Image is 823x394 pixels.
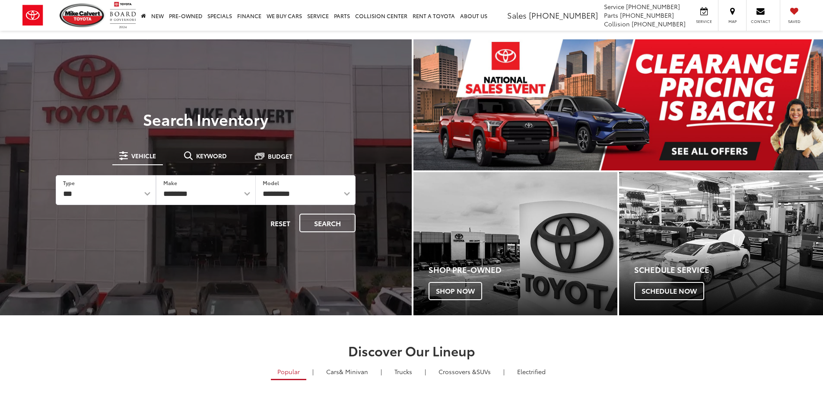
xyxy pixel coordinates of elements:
button: Search [299,214,356,232]
li: | [423,367,428,376]
h4: Shop Pre-Owned [429,266,617,274]
h4: Schedule Service [634,266,823,274]
span: Vehicle [131,153,156,159]
li: | [378,367,384,376]
label: Type [63,179,75,186]
a: Schedule Service Schedule Now [619,172,823,315]
a: Cars [320,364,375,379]
a: SUVs [432,364,497,379]
span: Service [694,19,714,24]
span: Keyword [196,153,227,159]
span: Schedule Now [634,282,704,300]
li: | [501,367,507,376]
label: Model [263,179,279,186]
li: | [310,367,316,376]
h2: Discover Our Lineup [107,343,716,358]
span: Parts [604,11,618,19]
a: Shop Pre-Owned Shop Now [413,172,617,315]
a: Electrified [511,364,552,379]
a: Popular [271,364,306,380]
span: [PHONE_NUMBER] [529,10,598,21]
span: Shop Now [429,282,482,300]
span: Saved [785,19,804,24]
span: [PHONE_NUMBER] [626,2,680,11]
div: Toyota [619,172,823,315]
a: Trucks [388,364,419,379]
span: [PHONE_NUMBER] [620,11,674,19]
img: Mike Calvert Toyota [60,3,105,27]
span: Collision [604,19,630,28]
span: Contact [751,19,770,24]
span: Sales [507,10,527,21]
span: Map [723,19,742,24]
label: Make [163,179,177,186]
button: Reset [263,214,298,232]
h3: Search Inventory [36,110,375,128]
span: Budget [268,153,292,159]
span: & Minivan [339,367,368,376]
span: [PHONE_NUMBER] [632,19,686,28]
div: Toyota [413,172,617,315]
span: Service [604,2,624,11]
span: Crossovers & [439,367,477,376]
